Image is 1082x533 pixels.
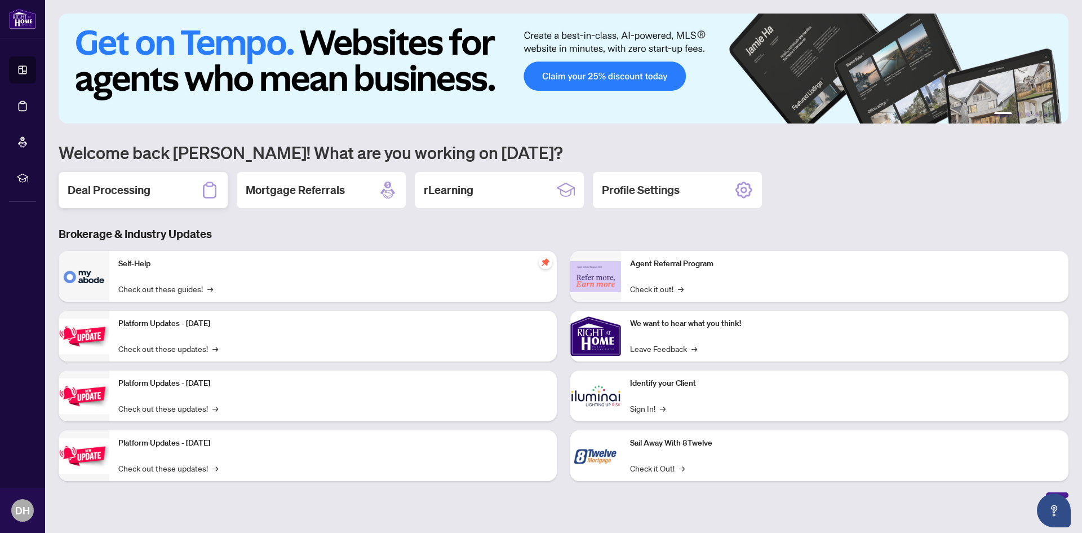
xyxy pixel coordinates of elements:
[691,342,697,355] span: →
[678,283,684,295] span: →
[212,402,218,415] span: →
[118,318,548,330] p: Platform Updates - [DATE]
[1035,112,1039,117] button: 4
[118,342,218,355] a: Check out these updates!→
[1026,112,1030,117] button: 3
[630,258,1059,270] p: Agent Referral Program
[59,438,109,474] img: Platform Updates - June 23, 2025
[570,430,621,481] img: Sail Away With 8Twelve
[1037,494,1071,527] button: Open asap
[570,371,621,421] img: Identify your Client
[246,182,345,198] h2: Mortgage Referrals
[630,342,697,355] a: Leave Feedback→
[59,251,109,302] img: Self-Help
[59,14,1068,124] img: Slide 0
[59,226,1068,242] h3: Brokerage & Industry Updates
[630,283,684,295] a: Check it out!→
[9,8,36,29] img: logo
[602,182,680,198] h2: Profile Settings
[630,318,1059,330] p: We want to hear what you think!
[994,112,1012,117] button: 1
[59,319,109,354] img: Platform Updates - July 21, 2025
[118,258,548,270] p: Self-Help
[630,437,1059,450] p: Sail Away With 8Twelve
[15,503,30,518] span: DH
[630,462,685,474] a: Check it Out!→
[212,342,218,355] span: →
[539,256,552,269] span: pushpin
[630,377,1059,390] p: Identify your Client
[424,182,473,198] h2: rLearning
[118,377,548,390] p: Platform Updates - [DATE]
[1044,112,1048,117] button: 5
[118,437,548,450] p: Platform Updates - [DATE]
[59,378,109,414] img: Platform Updates - July 8, 2025
[68,182,150,198] h2: Deal Processing
[118,283,213,295] a: Check out these guides!→
[1017,112,1021,117] button: 2
[1053,112,1057,117] button: 6
[212,462,218,474] span: →
[59,142,1068,163] h1: Welcome back [PERSON_NAME]! What are you working on [DATE]?
[630,402,666,415] a: Sign In!→
[570,311,621,362] img: We want to hear what you think!
[660,402,666,415] span: →
[679,462,685,474] span: →
[118,402,218,415] a: Check out these updates!→
[207,283,213,295] span: →
[570,261,621,292] img: Agent Referral Program
[118,462,218,474] a: Check out these updates!→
